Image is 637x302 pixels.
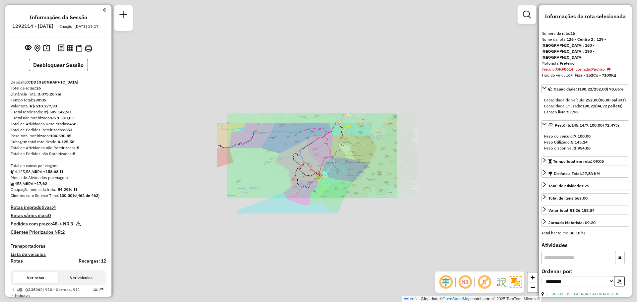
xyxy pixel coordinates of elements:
div: Distância Total: [548,171,600,177]
div: Peso Utilizado: [544,139,626,145]
h4: Informações da rota selecionada [541,13,629,20]
a: Rotas [11,258,23,264]
h4: Lista de veículos [11,252,106,257]
span: QJU5262 [25,287,42,292]
span: − [531,283,535,291]
div: - Total roteirizado: [11,109,106,115]
strong: 126 - Centro 2 , 129 - [GEOGRAPHIC_DATA], 160 - [GEOGRAPHIC_DATA], 190 - [GEOGRAPHIC_DATA] [541,37,606,60]
strong: Freteiro [560,61,575,66]
strong: (06,00 pallets) [599,97,626,102]
strong: 252,00 [586,97,599,102]
strong: 7.100,00 [574,134,591,139]
i: Cubagem total roteirizado [11,170,15,174]
div: Total de caixas por viagem: [11,163,106,169]
i: Meta Caixas/viagem: 155,90 Diferença: 2,78 [60,170,63,174]
div: Nome da rota: [541,36,629,60]
strong: 563,00 [575,196,588,201]
div: Total de itens: [548,195,588,201]
strong: R$ 509.147,90 [43,109,71,114]
div: Espaço livre: [544,109,626,115]
span: 1 - [12,287,80,298]
div: Total de Atividades não Roteirizadas: [11,145,106,151]
strong: R$ 1.130,03 [51,115,74,120]
strong: 36,10 hL [570,230,586,235]
button: Ver rotas [13,272,58,283]
div: Capacidade Utilizada: [544,103,626,109]
span: | Jornada: [573,67,605,72]
strong: 53,78 [567,109,578,114]
em: Rota exportada [100,287,104,291]
a: Total de atividades:25 [541,181,629,190]
strong: 26 [36,86,41,91]
strong: 17,62 [36,181,47,186]
span: Tempo total em rota: 09:05 [553,159,604,164]
button: Exibir sessão original [24,43,33,53]
div: Jornada Motorista: 09:20 [548,220,596,226]
strong: 4 [53,204,56,210]
div: Depósito: [11,79,106,85]
a: Total de itens:563,00 [541,193,629,202]
a: Peso: (5.145,14/7.100,00) 72,47% [541,120,629,129]
div: Capacidade do veículo: [544,97,626,103]
em: Opções [94,287,98,291]
h4: Rotas vários dias: [11,213,106,218]
div: Distância Total: [11,91,106,97]
a: OpenStreetMap [443,297,471,301]
a: Distância Total:27,53 KM [541,169,629,178]
a: Exibir filtros [520,8,533,21]
em: Há pedidos NR próximo a expirar [76,221,81,229]
h6: 1292114 - [DATE] [12,23,53,29]
span: | 910 - Correas, 911 - Itaipava [12,287,80,298]
a: Leaflet [404,297,420,301]
span: 27,53 KM [582,171,600,176]
span: Peso: (5.145,14/7.100,00) 72,47% [555,123,619,128]
strong: (462 de 462) [76,193,100,198]
div: Tempo total: [11,97,106,103]
div: Capacidade: (198,22/252,00) 78,66% [541,94,629,118]
strong: CDD [GEOGRAPHIC_DATA] [28,80,78,85]
div: Map data © contributors,© 2025 TomTom, Microsoft [402,296,541,302]
strong: Padrão [591,67,605,72]
strong: 54,29% [58,187,72,192]
div: 458 / 26 = [11,181,106,187]
button: Imprimir Rotas [84,43,93,53]
button: Painel de Sugestão [42,43,51,53]
div: Total de Atividades Roteirizadas: [11,121,106,127]
strong: 458 [69,121,76,126]
i: Total de rotas [24,182,29,186]
h4: Pedidos com prazo: [11,221,73,227]
div: - Total não roteirizado: [11,115,106,121]
div: Peso total roteirizado: [11,133,106,139]
strong: 26 [570,31,575,36]
strong: 4.125,58 [58,139,74,144]
span: + [531,273,535,281]
span: Ocultar deslocamento [438,274,454,290]
button: Logs desbloquear sessão [57,43,66,53]
div: Tipo do veículo: [541,72,629,78]
h4: Informações da Sessão [30,14,87,21]
a: Nova sessão e pesquisa [117,8,130,23]
div: Peso disponível: [544,145,626,151]
strong: R$ 510.277,93 [30,103,57,108]
a: Zoom in [528,272,537,282]
span: Peso do veículo: [544,134,591,139]
strong: 0 [48,212,51,218]
button: Centralizar mapa no depósito ou ponto de apoio [33,43,42,53]
img: Exibir/Ocultar setores [510,276,522,288]
div: Veículo: [541,66,629,72]
div: Criação: [DATE] 19:17 [57,24,101,30]
strong: OKF8614 [556,67,573,72]
strong: 5.145,14 [571,140,588,145]
strong: 198,22 [582,103,595,108]
a: Jornada Motorista: 09:20 [541,218,629,227]
span: Exibir rótulo [476,274,492,290]
button: Desbloquear Sessão [29,59,88,71]
span: Ocultar NR [457,274,473,290]
strong: 48 [52,221,57,227]
strong: (04,72 pallets) [595,103,622,108]
div: Peso: (5.145,14/7.100,00) 72,47% [541,131,629,154]
a: Zoom out [528,282,537,292]
div: Valor total: [11,103,106,109]
div: Total hectolitro: [541,230,629,236]
i: Tipo do veículo ou veículo exclusivo violado [606,67,610,71]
